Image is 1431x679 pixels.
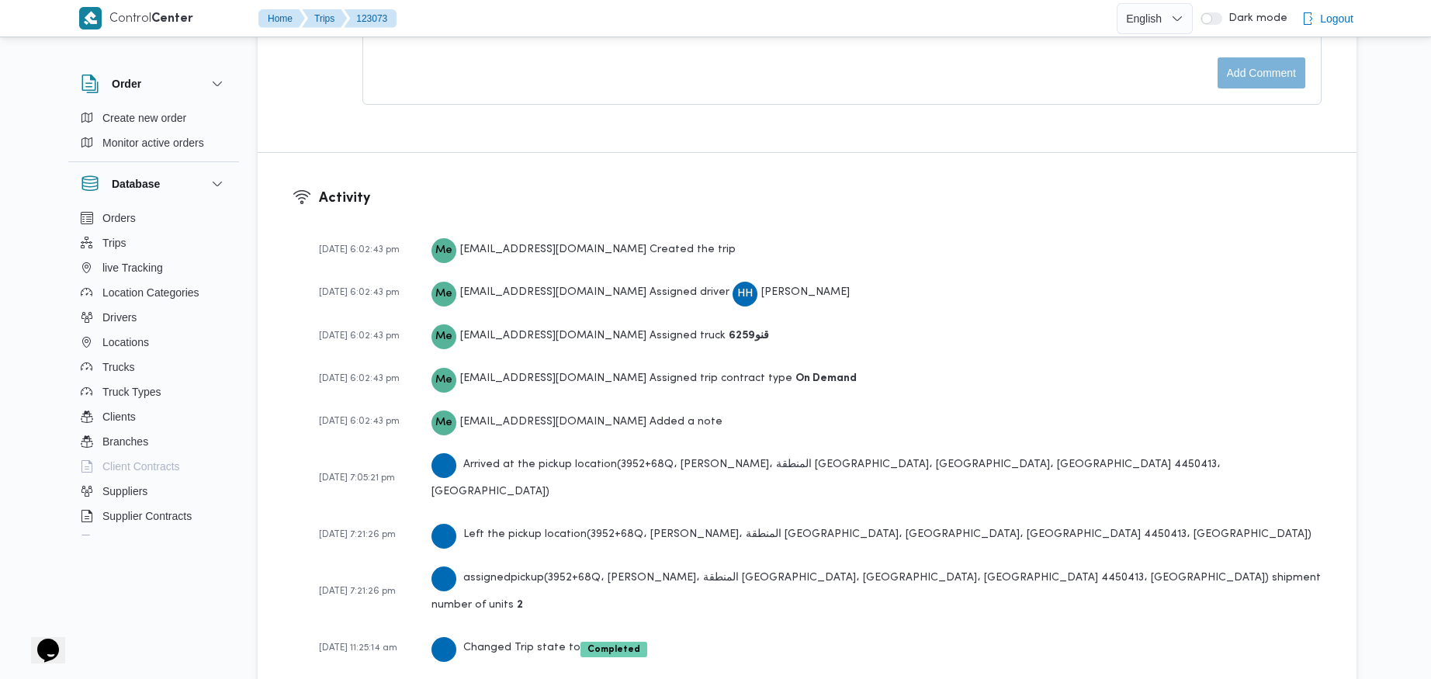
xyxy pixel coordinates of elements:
[102,507,192,525] span: Supplier Contracts
[733,282,757,307] div: Hajr Hsham Khidhuir
[431,634,647,661] div: Changed Trip state to
[1227,64,1296,82] span: Add comment
[74,206,233,230] button: Orders
[258,9,305,28] button: Home
[102,532,141,550] span: Devices
[431,408,722,435] div: Added a note
[1218,57,1305,88] button: Add comment
[81,74,227,93] button: Order
[102,383,161,401] span: Truck Types
[102,308,137,327] span: Drivers
[431,365,857,392] div: Assigned trip contract type
[302,9,347,28] button: Trips
[431,521,1311,548] div: Left the pickup location ( 3952+68Q، [PERSON_NAME]، المنطقة [GEOGRAPHIC_DATA]، [GEOGRAPHIC_DATA]،...
[431,236,736,263] div: Created the trip
[319,245,400,255] span: [DATE] 6:02:43 pm
[460,244,646,255] span: [EMAIL_ADDRESS][DOMAIN_NAME]
[112,74,141,93] h3: Order
[435,238,452,263] span: Me
[74,330,233,355] button: Locations
[431,368,456,393] div: Mohamed.elsayed@illa.com.eg
[81,175,227,193] button: Database
[74,280,233,305] button: Location Categories
[68,206,239,542] div: Database
[517,600,523,610] b: 2
[74,479,233,504] button: Suppliers
[74,255,233,280] button: live Tracking
[68,106,239,161] div: Order
[102,432,148,451] span: Branches
[435,368,452,393] span: Me
[319,530,396,539] span: [DATE] 7:21:26 pm
[460,373,646,383] span: [EMAIL_ADDRESS][DOMAIN_NAME]
[737,282,753,307] span: HH
[102,333,149,352] span: Locations
[319,417,400,426] span: [DATE] 6:02:43 pm
[431,324,456,349] div: Mohamed.elsayed@illa.com.eg
[795,373,857,383] b: On Demand
[319,288,400,297] span: [DATE] 6:02:43 pm
[74,230,233,255] button: Trips
[102,234,126,252] span: Trips
[1320,9,1353,28] span: Logout
[102,209,136,227] span: Orders
[74,528,233,553] button: Devices
[74,305,233,330] button: Drivers
[319,331,400,341] span: [DATE] 6:02:43 pm
[79,7,102,29] img: X8yXhbKr1z7QwAAAABJRU5ErkJggg==
[74,404,233,429] button: Clients
[460,417,646,427] span: [EMAIL_ADDRESS][DOMAIN_NAME]
[319,374,400,383] span: [DATE] 6:02:43 pm
[580,642,647,657] span: Completed
[460,331,646,341] span: [EMAIL_ADDRESS][DOMAIN_NAME]
[1222,12,1287,25] span: Dark mode
[431,279,850,306] div: Assigned driver
[431,282,456,307] div: Mohamed.elsayed@illa.com.eg
[431,238,456,263] div: Mohamed.elsayed@illa.com.eg
[431,322,769,349] div: Assigned truck
[102,109,186,127] span: Create new order
[729,331,769,341] b: قنو6259
[102,457,180,476] span: Client Contracts
[319,643,397,653] span: [DATE] 11:25:14 am
[74,454,233,479] button: Client Contracts
[112,175,160,193] h3: Database
[319,587,396,596] span: [DATE] 7:21:26 pm
[435,282,452,307] span: Me
[74,106,233,130] button: Create new order
[587,645,640,654] b: Completed
[102,258,163,277] span: live Tracking
[460,287,646,297] span: [EMAIL_ADDRESS][DOMAIN_NAME]
[431,411,456,435] div: Mohamed.elsayed@illa.com.eg
[74,504,233,528] button: Supplier Contracts
[319,188,1322,209] h3: Activity
[431,564,1322,618] div: assigned pickup ( 3952+68Q، [PERSON_NAME]، المنطقة [GEOGRAPHIC_DATA]، [GEOGRAPHIC_DATA]، [GEOGRAP...
[319,473,395,483] span: [DATE] 7:05:21 pm
[151,13,193,25] b: Center
[74,379,233,404] button: Truck Types
[74,130,233,155] button: Monitor active orders
[102,407,136,426] span: Clients
[102,133,204,152] span: Monitor active orders
[435,324,452,349] span: Me
[74,429,233,454] button: Branches
[761,287,850,297] span: [PERSON_NAME]
[435,411,452,435] span: Me
[102,482,147,501] span: Suppliers
[431,451,1322,505] div: Arrived at the pickup location ( 3952+68Q، [PERSON_NAME]، المنطقة [GEOGRAPHIC_DATA]، [GEOGRAPHIC_...
[1295,3,1360,34] button: Logout
[16,617,65,663] iframe: chat widget
[102,358,134,376] span: Trucks
[102,283,199,302] span: Location Categories
[344,9,397,28] button: 123073
[74,355,233,379] button: Trucks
